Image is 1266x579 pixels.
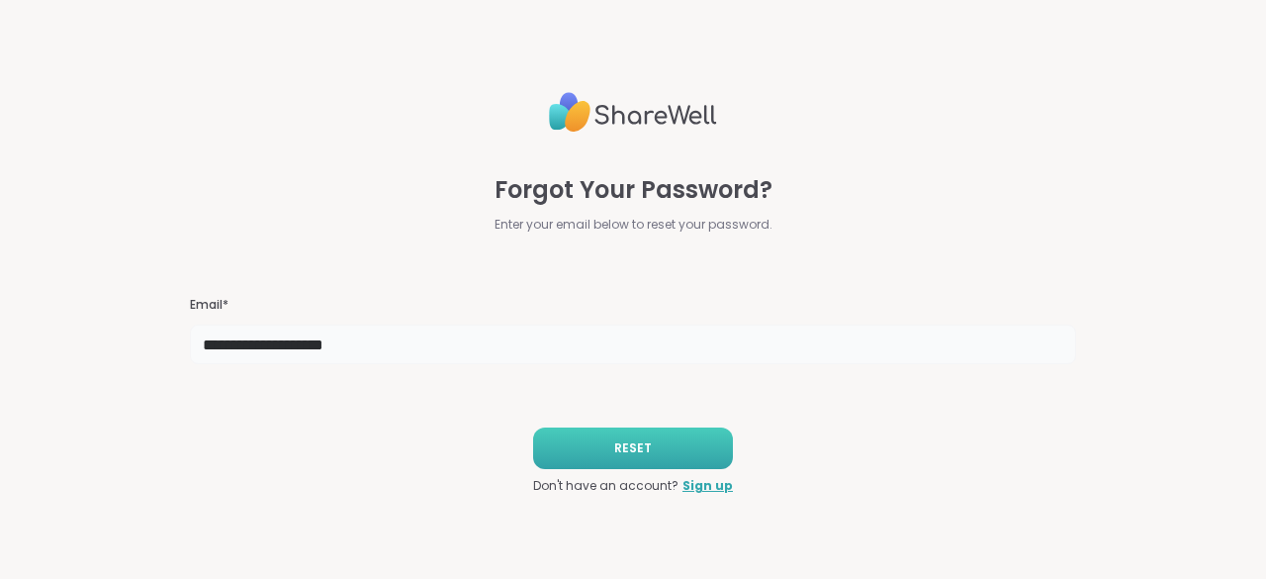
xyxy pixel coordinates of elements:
span: Enter your email below to reset your password. [495,216,772,234]
a: Sign up [682,477,733,495]
button: RESET [533,428,733,469]
img: ShareWell Logo [549,84,717,141]
h3: Email* [190,297,1076,314]
span: Don't have an account? [533,477,678,495]
span: Forgot Your Password? [495,172,772,208]
span: RESET [614,439,652,457]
